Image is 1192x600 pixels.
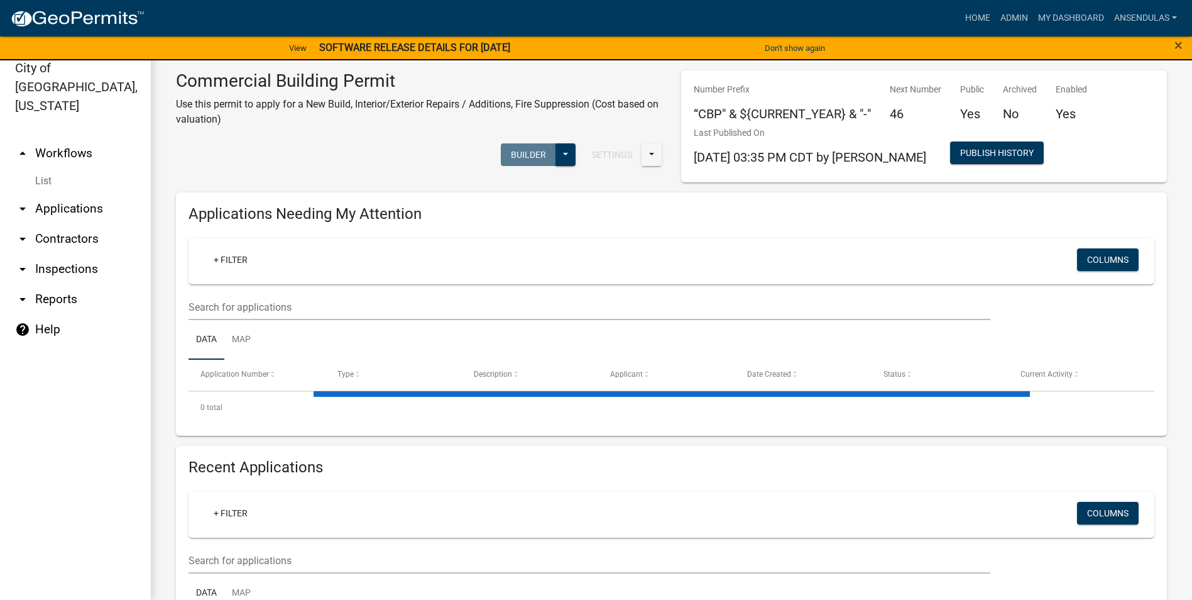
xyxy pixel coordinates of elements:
a: Admin [995,6,1033,30]
h5: “CBP" & ${CURRENT_YEAR} & "-" [694,106,871,121]
i: help [15,322,30,337]
i: arrow_drop_down [15,292,30,307]
input: Search for applications [189,294,990,320]
input: Search for applications [189,548,990,574]
datatable-header-cell: Current Activity [1009,360,1145,390]
a: Home [960,6,995,30]
button: Columns [1077,248,1139,271]
a: View [284,38,312,58]
button: Publish History [950,142,1044,164]
datatable-header-cell: Status [872,360,1008,390]
span: Status [883,370,905,379]
p: Number Prefix [694,83,871,96]
h5: 46 [890,106,941,121]
h5: No [1003,106,1037,121]
button: Close [1174,38,1183,53]
span: Applicant [610,370,643,379]
a: Map [224,320,258,360]
p: Public [960,83,984,96]
h3: Commercial Building Permit [176,70,662,92]
a: + Filter [204,248,258,271]
i: arrow_drop_down [15,262,30,277]
div: 0 total [189,392,1154,423]
p: Enabled [1056,83,1087,96]
a: Data [189,320,224,360]
p: Next Number [890,83,941,96]
span: × [1174,36,1183,54]
wm-modal-confirm: Workflow Publish History [950,148,1044,158]
i: arrow_drop_down [15,231,30,247]
span: Description [474,370,512,379]
datatable-header-cell: Description [462,360,598,390]
p: Archived [1003,83,1037,96]
p: Use this permit to apply for a New Build, Interior/Exterior Repairs / Additions, Fire Suppression... [176,97,662,127]
i: arrow_drop_up [15,146,30,161]
a: + Filter [204,502,258,525]
span: [DATE] 03:35 PM CDT by [PERSON_NAME] [694,150,926,165]
h4: Applications Needing My Attention [189,205,1154,223]
i: arrow_drop_down [15,201,30,216]
button: Columns [1077,502,1139,525]
button: Don't show again [760,38,830,58]
h5: Yes [1056,106,1087,121]
span: Application Number [200,370,269,379]
p: Last Published On [694,126,926,140]
span: Date Created [747,370,791,379]
datatable-header-cell: Type [325,360,461,390]
datatable-header-cell: Application Number [189,360,325,390]
strong: SOFTWARE RELEASE DETAILS FOR [DATE] [319,42,510,53]
datatable-header-cell: Date Created [735,360,872,390]
button: Builder [501,143,556,166]
datatable-header-cell: Applicant [598,360,735,390]
button: Settings [582,143,642,166]
a: My Dashboard [1033,6,1109,30]
h4: Recent Applications [189,458,1154,477]
h5: Yes [960,106,984,121]
span: Type [337,370,354,379]
a: ansendulas [1109,6,1182,30]
span: Current Activity [1020,370,1073,379]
